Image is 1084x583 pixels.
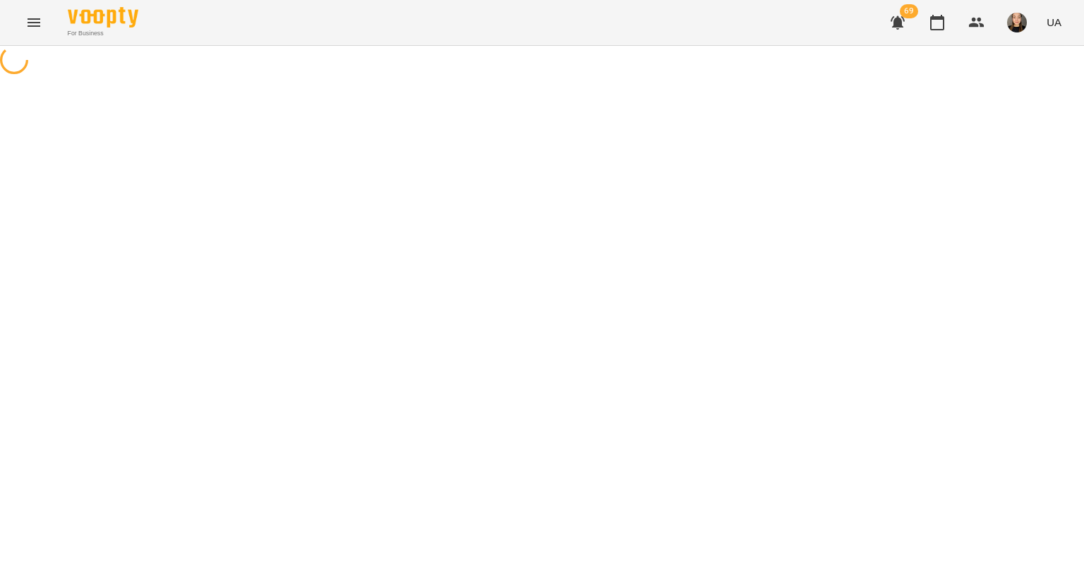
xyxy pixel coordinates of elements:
[68,29,138,38] span: For Business
[1007,13,1027,32] img: 07686a9793963d6b74447e7664111bec.jpg
[1047,15,1061,30] span: UA
[68,7,138,28] img: Voopty Logo
[900,4,918,18] span: 69
[17,6,51,40] button: Menu
[1041,9,1067,35] button: UA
